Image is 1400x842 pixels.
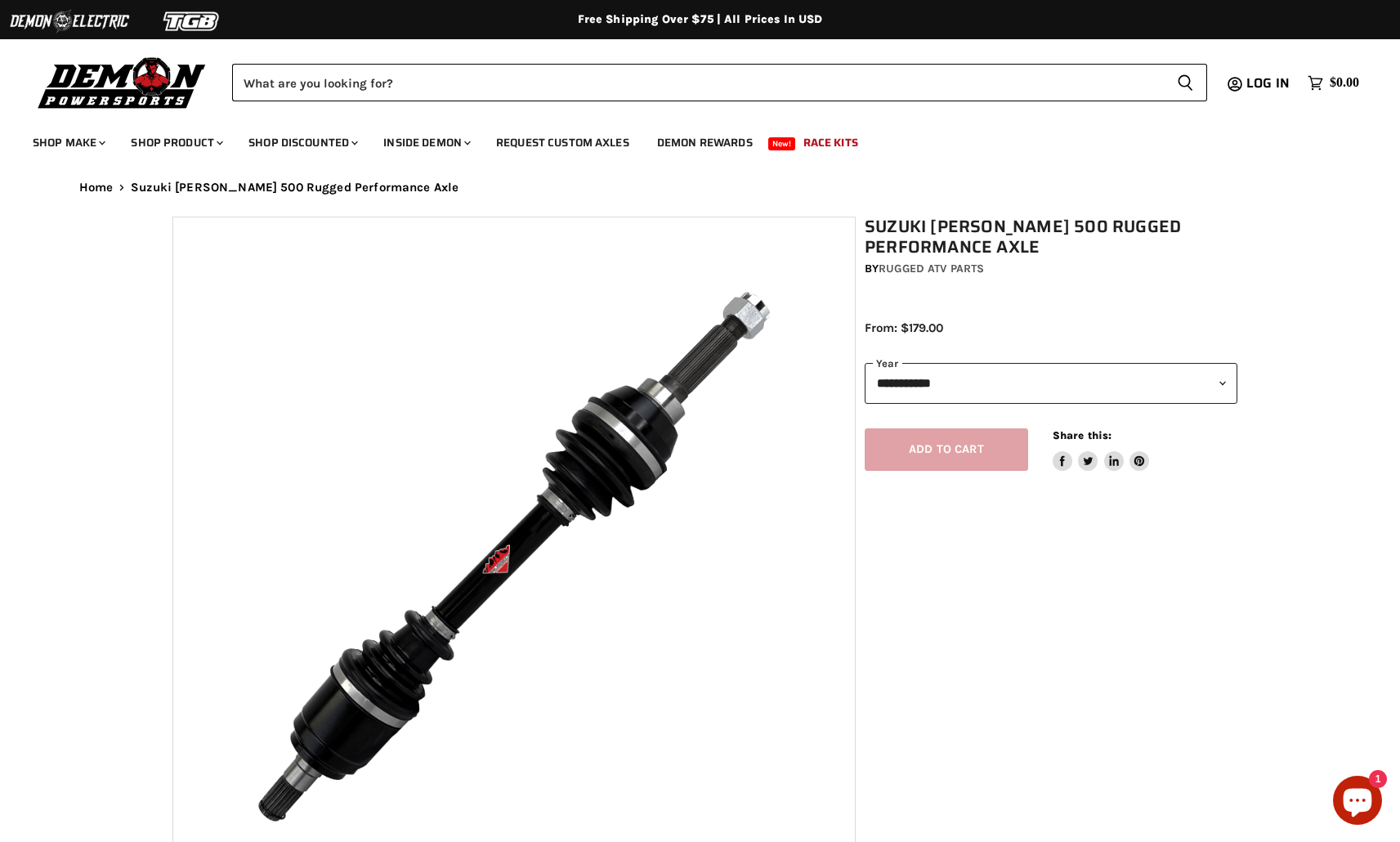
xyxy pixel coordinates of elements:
[232,64,1164,101] input: Search
[791,126,870,159] a: Race Kits
[131,181,458,195] span: Suzuki [PERSON_NAME] 500 Rugged Performance Axle
[1239,76,1299,91] a: Log in
[865,260,1237,278] div: by
[865,363,1237,403] select: year
[232,64,1207,101] form: Product
[47,181,1354,195] nav: Breadcrumbs
[879,262,984,275] a: Rugged ATV Parts
[371,126,481,159] a: Inside Demon
[484,126,642,159] a: Request Custom Axles
[865,320,943,335] span: From: $179.00
[8,6,131,37] img: Demon Electric Logo 2
[1053,429,1112,441] span: Share this:
[20,119,1355,159] ul: Main menu
[1164,64,1207,101] button: Search
[79,181,114,195] a: Home
[768,137,796,150] span: New!
[33,53,212,111] img: Demon Powersports
[131,6,253,37] img: TGB Logo 2
[1299,71,1367,95] a: $0.00
[1053,428,1150,472] aside: Share this:
[47,12,1354,27] div: Free Shipping Over $75 | All Prices In USD
[119,126,233,159] a: Shop Product
[865,217,1237,258] h1: Suzuki [PERSON_NAME] 500 Rugged Performance Axle
[1246,73,1290,93] span: Log in
[1328,776,1387,829] inbox-online-store-chat: Shopify online store chat
[645,126,765,159] a: Demon Rewards
[1330,75,1359,91] span: $0.00
[20,126,115,159] a: Shop Make
[236,126,368,159] a: Shop Discounted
